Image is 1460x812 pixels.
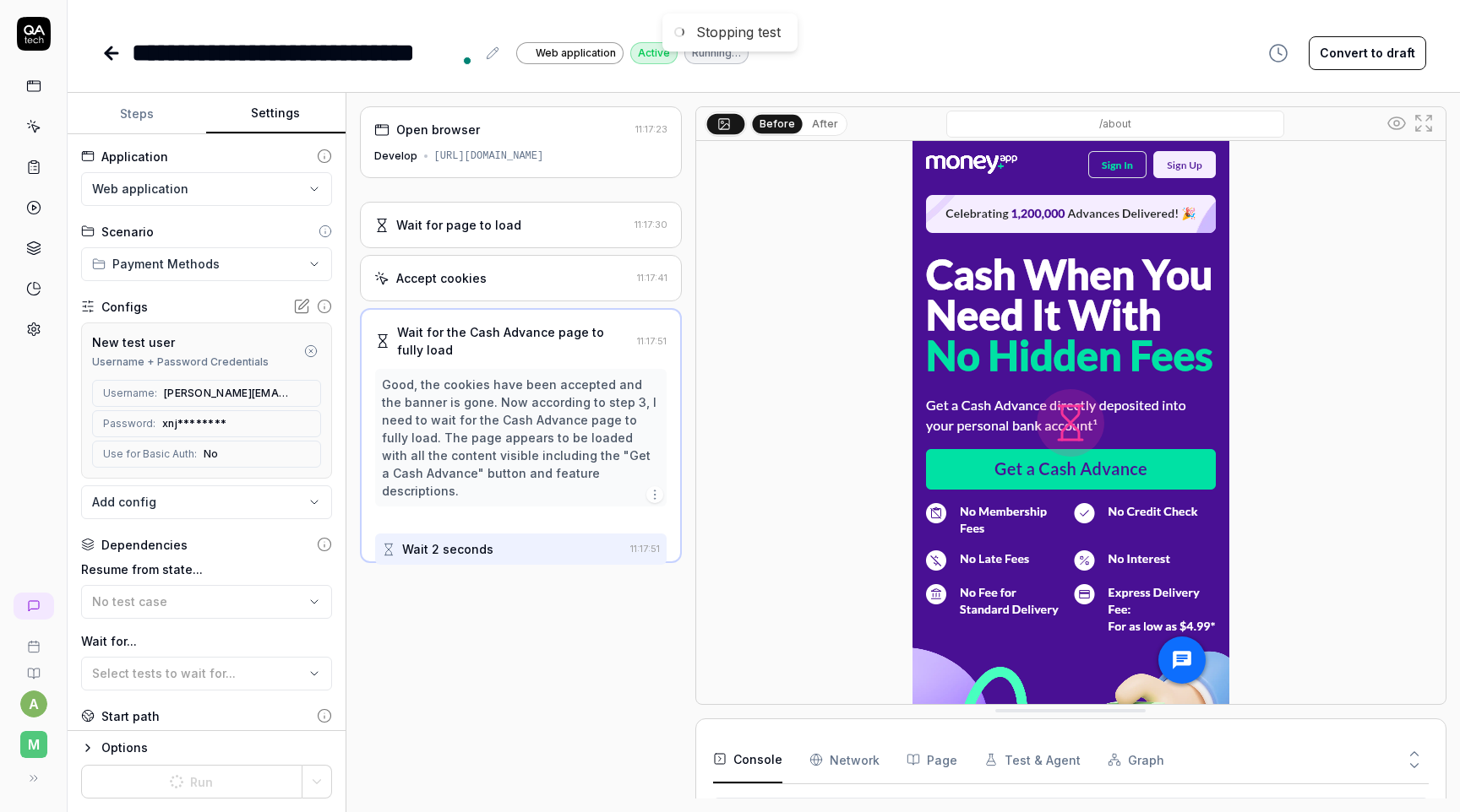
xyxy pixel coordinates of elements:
button: Test & Agent [984,736,1081,783]
div: Username + Password Credentials [92,355,269,370]
button: Console [713,736,782,783]
button: Network [809,736,880,783]
a: Documentation [7,653,60,680]
div: New test user [92,333,269,351]
button: Payment Methods [81,247,332,281]
div: Application [101,148,168,165]
time: 11:17:30 [635,219,667,230]
button: Convert to draft [1309,36,1426,70]
button: Open in full screen [1410,110,1437,137]
button: Web application [81,172,332,206]
button: Show all interative elements [1383,110,1410,137]
button: M [7,717,60,761]
span: No test case [92,594,167,609]
div: Open browser [396,121,480,138]
span: Select tests to wait for... [92,666,236,680]
span: Payment Methods [112,255,220,273]
div: Configs [101,298,148,316]
span: Password: [103,416,155,431]
span: Web application [536,46,616,61]
button: No test case [81,585,332,619]
label: Wait for... [81,632,332,650]
div: Wait for page to load [396,216,521,234]
div: Good, the cookies have been accepted and the banner is gone. Now according to step 3, I need to w... [382,376,660,500]
button: Before [752,114,802,133]
button: Settings [206,94,345,134]
button: After [805,115,845,133]
a: New conversation [14,593,54,620]
span: Web application [92,180,188,198]
div: Dependencies [101,536,188,554]
div: Active [630,42,678,64]
time: 11:17:51 [630,543,660,555]
time: 11:17:51 [637,335,667,347]
span: M [20,731,47,758]
span: No [204,447,219,462]
div: Options [101,738,332,758]
div: Develop [374,149,417,164]
span: Username: [103,386,157,401]
button: Run [81,765,302,798]
button: Page [907,736,957,783]
span: [PERSON_NAME][EMAIL_ADDRESS][PERSON_NAME][DOMAIN_NAME] [164,386,290,401]
time: 11:17:23 [635,123,667,135]
div: Scenario [101,223,154,241]
div: To enrich screen reader interactions, please activate Accessibility in Grammarly extension settings [132,34,476,72]
div: Running… [684,42,749,64]
div: Start path [101,707,160,725]
button: Options [81,738,332,758]
div: Stopping test [696,24,781,41]
div: Wait for the Cash Advance page to fully load [397,323,630,359]
button: Steps [68,94,206,134]
div: Accept cookies [396,269,487,287]
a: Book a call with us [7,626,60,653]
label: Resume from state... [81,560,332,578]
span: Use for Basic Auth: [103,447,197,462]
button: a [20,690,47,717]
button: Select tests to wait for... [81,657,332,690]
div: [URL][DOMAIN_NAME] [434,149,544,164]
time: 11:17:41 [637,272,667,284]
button: Graph [1108,736,1164,783]
button: Wait 2 seconds11:17:51 [375,533,667,565]
img: Screenshot [912,141,1229,704]
a: Web application [516,41,624,64]
div: Wait 2 seconds [402,540,493,558]
button: View version history [1258,36,1299,70]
